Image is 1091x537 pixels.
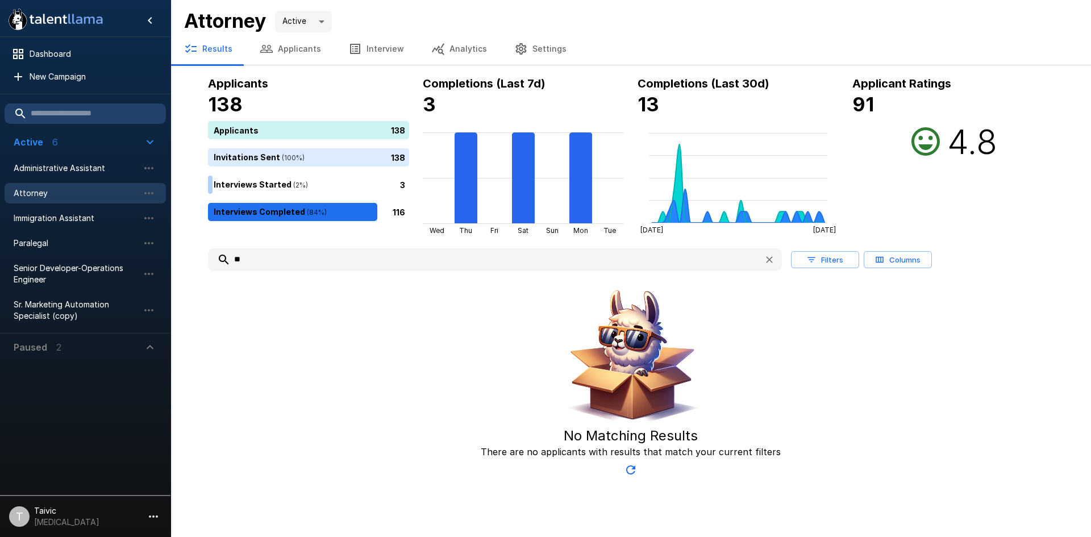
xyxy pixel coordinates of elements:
button: Columns [864,251,932,269]
tspan: [DATE] [813,226,836,234]
tspan: Sat [518,226,529,235]
tspan: Fri [490,226,498,235]
b: Completions (Last 7d) [423,77,545,90]
button: Settings [501,33,580,65]
button: Applicants [246,33,335,65]
b: Applicant Ratings [852,77,951,90]
div: Active [275,11,332,32]
b: 13 [638,93,659,116]
b: Applicants [208,77,268,90]
button: Filters [791,251,859,269]
tspan: Sun [546,226,559,235]
b: 3 [423,93,436,116]
tspan: Thu [459,226,472,235]
p: 116 [393,206,405,218]
tspan: Tue [603,226,616,235]
b: Attorney [184,9,266,32]
button: Results [170,33,246,65]
button: Analytics [418,33,501,65]
tspan: [DATE] [640,226,663,234]
button: Updated Today - 9:06 PM [619,459,642,481]
p: 138 [391,124,405,136]
h5: No Matching Results [564,427,698,445]
b: 138 [208,93,243,116]
b: Completions (Last 30d) [638,77,769,90]
tspan: Mon [573,226,588,235]
b: 91 [852,93,874,116]
tspan: Wed [430,226,444,235]
p: There are no applicants with results that match your current filters [481,445,781,459]
img: Animated document [560,285,702,427]
button: Interview [335,33,418,65]
h2: 4.8 [947,121,997,162]
p: 3 [400,178,405,190]
p: 138 [391,151,405,163]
